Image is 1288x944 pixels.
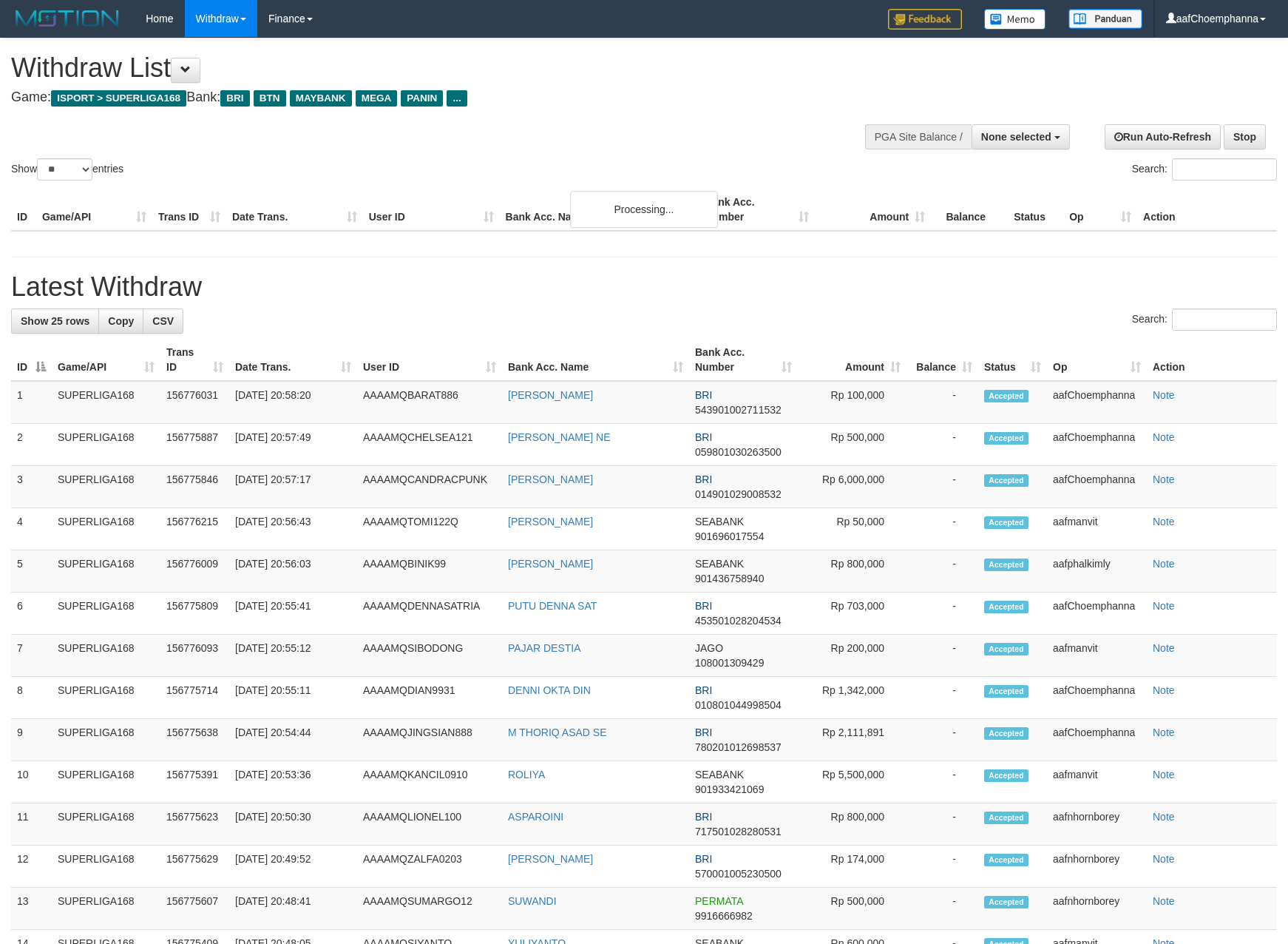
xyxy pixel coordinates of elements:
[972,124,1070,149] button: None selected
[798,677,906,719] td: Rp 1,342,000
[160,846,229,888] td: 156775629
[906,508,978,550] td: -
[798,888,906,930] td: Rp 500,000
[699,189,815,231] th: Bank Acc. Number
[1153,769,1175,781] a: Note
[52,719,160,761] td: SUPERLIGA168
[508,389,593,401] a: [PERSON_NAME]
[98,309,143,334] a: Copy
[160,339,229,381] th: Trans ID: activate to sort column ascending
[36,189,152,231] th: Game/API
[906,466,978,508] td: -
[1132,158,1277,181] label: Search:
[1047,888,1147,930] td: aafnhornborey
[11,761,52,803] td: 10
[984,896,1028,908] span: Accepted
[401,90,443,107] span: PANIN
[220,90,249,107] span: BRI
[1153,684,1175,696] a: Note
[52,508,160,550] td: SUPERLIGA168
[906,761,978,803] td: -
[1047,381,1147,424] td: aafChoemphanna
[984,601,1028,613] span: Accepted
[229,803,357,846] td: [DATE] 20:50:30
[1172,158,1277,181] input: Search:
[695,811,712,823] span: BRI
[160,508,229,550] td: 156776215
[1224,124,1266,149] a: Stop
[695,826,782,837] span: Copy 717501028280531 to clipboard
[689,339,798,381] th: Bank Acc. Number: activate to sort column ascending
[52,761,160,803] td: SUPERLIGA168
[160,803,229,846] td: 156775623
[1047,677,1147,719] td: aafChoemphanna
[52,635,160,677] td: SUPERLIGA168
[1105,124,1221,149] a: Run Auto-Refresh
[160,719,229,761] td: 156775638
[1153,642,1175,654] a: Note
[906,424,978,466] td: -
[52,466,160,508] td: SUPERLIGA168
[695,699,782,711] span: Copy 010801044998504 to clipboard
[357,635,502,677] td: AAAAMQSIBODONG
[984,769,1028,782] span: Accepted
[508,600,597,612] a: PUTU DENNA SAT
[1172,309,1277,331] input: Search:
[1047,761,1147,803] td: aafmanvit
[984,685,1028,698] span: Accepted
[11,846,52,888] td: 12
[695,726,712,738] span: BRI
[695,558,744,570] span: SEABANK
[1153,853,1175,865] a: Note
[798,846,906,888] td: Rp 174,000
[1047,508,1147,550] td: aafmanvit
[1047,593,1147,635] td: aafChoemphanna
[508,895,557,907] a: SUWANDI
[52,424,160,466] td: SUPERLIGA168
[1153,431,1175,443] a: Note
[357,466,502,508] td: AAAAMQCANDRACPUNK
[1047,635,1147,677] td: aafmanvit
[695,868,782,880] span: Copy 570001005230500 to clipboard
[1047,550,1147,593] td: aafphalkimly
[931,189,1008,231] th: Balance
[229,339,357,381] th: Date Trans.: activate to sort column ascending
[52,381,160,424] td: SUPERLIGA168
[695,853,712,865] span: BRI
[356,90,398,107] span: MEGA
[1047,339,1147,381] th: Op: activate to sort column ascending
[984,643,1028,655] span: Accepted
[52,803,160,846] td: SUPERLIGA168
[1153,558,1175,570] a: Note
[695,783,764,795] span: Copy 901933421069 to clipboard
[357,508,502,550] td: AAAAMQTOMI122Q
[984,727,1028,740] span: Accepted
[508,558,593,570] a: [PERSON_NAME]
[11,381,52,424] td: 1
[160,677,229,719] td: 156775714
[888,9,962,30] img: Feedback.jpg
[906,339,978,381] th: Balance: activate to sort column ascending
[984,474,1028,487] span: Accepted
[160,550,229,593] td: 156776009
[143,309,183,334] a: CSV
[1063,189,1137,231] th: Op
[695,642,723,654] span: JAGO
[570,191,718,228] div: Processing...
[1047,719,1147,761] td: aafChoemphanna
[160,466,229,508] td: 156775846
[11,593,52,635] td: 6
[229,550,357,593] td: [DATE] 20:56:03
[229,888,357,930] td: [DATE] 20:48:41
[695,684,712,696] span: BRI
[798,593,906,635] td: Rp 703,000
[357,339,502,381] th: User ID: activate to sort column ascending
[1008,189,1063,231] th: Status
[229,466,357,508] td: [DATE] 20:57:17
[254,90,286,107] span: BTN
[906,635,978,677] td: -
[357,719,502,761] td: AAAAMQJINGSIAN888
[508,684,591,696] a: DENNI OKTA DIN
[11,53,844,83] h1: Withdraw List
[508,642,581,654] a: PAJAR DESTIA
